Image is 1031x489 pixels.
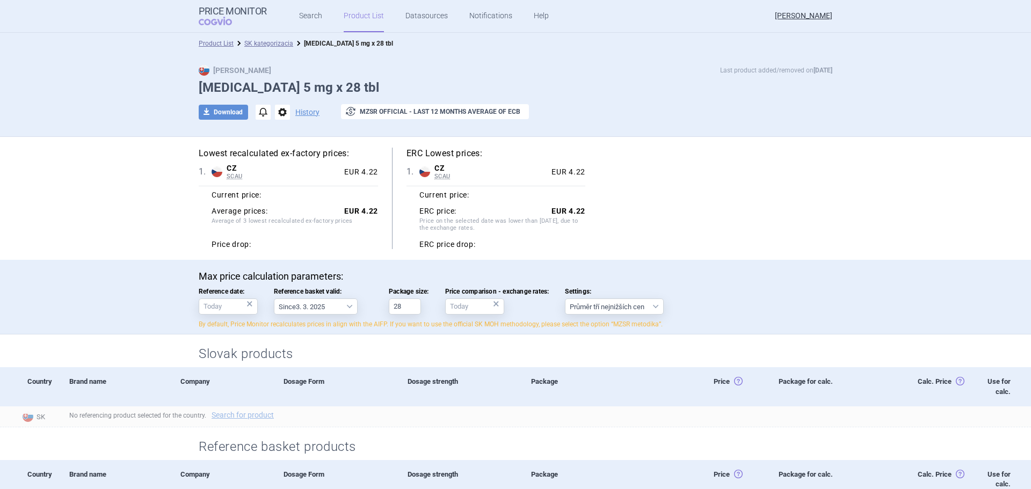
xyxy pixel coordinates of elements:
strong: Price drop: [212,240,251,250]
div: Package for calc. [771,367,853,406]
h5: Lowest recalculated ex-factory prices: [199,148,378,159]
a: Price MonitorCOGVIO [199,6,267,26]
div: Package [523,367,647,406]
strong: EUR 4.22 [551,207,585,215]
a: Search for product [212,411,274,419]
span: 1 . [199,165,212,178]
input: Reference date:× [199,298,258,315]
input: Package size: [389,298,421,315]
div: Brand name [61,367,172,406]
div: Dosage strength [400,367,523,406]
span: 1 . [406,165,419,178]
div: EUR 4.22 [547,167,585,177]
h2: Reference basket products [199,438,365,456]
span: No referencing product selected for the country. [69,412,279,419]
div: Company [172,367,275,406]
button: Download [199,105,248,120]
strong: Current price: [212,191,262,199]
span: Settings: [565,288,664,295]
strong: EUR 4.22 [344,207,378,215]
li: Product List [199,38,234,49]
li: Nebivolol 5 mg x 28 tbl [293,38,393,49]
span: Reference date: [199,288,258,295]
input: Price comparison - exchange rates:× [445,298,504,315]
div: Calc. Price [853,367,964,406]
li: SK kategorizacia [234,38,293,49]
select: Reference basket valid: [274,298,358,315]
strong: ERC price drop: [419,240,476,250]
p: By default, Price Monitor recalculates prices in align with the AIFP. If you want to use the offi... [199,320,832,329]
strong: Price Monitor [199,6,267,17]
button: History [295,108,320,116]
select: Settings: [565,298,664,315]
div: × [246,298,253,310]
div: Dosage Form [275,367,399,406]
span: CZ [227,164,340,173]
span: Reference basket valid: [274,288,373,295]
strong: [DATE] [814,67,832,74]
p: Max price calculation parameters: [199,271,832,282]
span: CZ [434,164,547,173]
span: COGVIO [199,17,247,25]
p: Last product added/removed on [720,65,832,76]
strong: ERC price: [419,207,456,216]
a: SK kategorizacia [244,40,293,47]
span: Price on the selected date was lower than [DATE], due to the exchange rates. [419,217,585,235]
div: Country [19,367,61,406]
span: SCAU [227,173,340,180]
strong: Current price: [419,191,469,199]
span: Package size: [389,288,429,295]
span: SCAU [434,173,547,180]
img: SK [199,65,209,76]
button: MZSR official - Last 12 months average of ECB [341,104,529,119]
strong: Average prices: [212,207,268,216]
strong: [PERSON_NAME] [199,66,271,75]
strong: [MEDICAL_DATA] 5 mg x 28 tbl [304,40,393,47]
span: Price comparison - exchange rates: [445,288,549,295]
div: Price [647,367,771,406]
div: Use for calc. [964,367,1016,406]
span: Average of 3 lowest recalculated ex-factory prices [212,217,378,235]
img: Slovakia [23,411,33,422]
h5: ERC Lowest prices: [406,148,585,159]
img: Czech Republic [419,166,430,177]
h1: [MEDICAL_DATA] 5 mg x 28 tbl [199,80,832,96]
h2: Slovak products [199,345,832,363]
div: EUR 4.22 [340,167,378,177]
span: SK [19,409,61,423]
img: Czech Republic [212,166,222,177]
div: × [493,298,499,310]
a: Product List [199,40,234,47]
